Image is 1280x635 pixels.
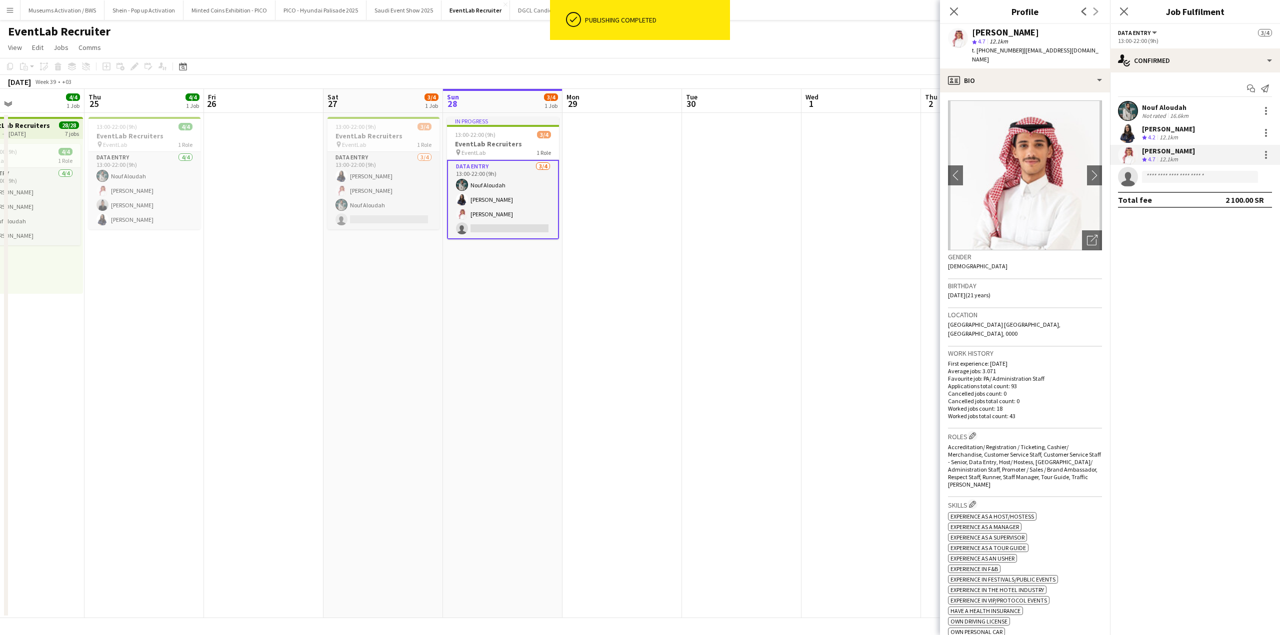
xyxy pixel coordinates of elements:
button: Museums Activation / BWS [20,0,104,20]
span: 4/4 [66,93,80,101]
div: 1 Job [425,102,438,109]
span: EventLab [103,141,127,148]
h3: EventLab Recruiters [88,131,200,140]
span: t. [PHONE_NUMBER] [972,46,1024,54]
p: Applications total count: 93 [948,382,1102,390]
span: Experience as a Tour Guide [950,544,1026,552]
span: 4.7 [978,37,985,45]
div: Not rated [1142,112,1168,119]
span: 4/4 [185,93,199,101]
div: 13:00-22:00 (9h)3/4EventLab Recruiters EventLab1 RoleData Entry3/413:00-22:00 (9h)[PERSON_NAME][P... [327,117,439,229]
span: 13:00-22:00 (9h) [335,123,376,130]
span: View [8,43,22,52]
span: Have a Health Insurance [950,607,1020,615]
span: 1 Role [417,141,431,148]
span: Data Entry [1118,29,1150,36]
span: Experience as a Host/Hostess [950,513,1034,520]
span: 2 [923,98,937,109]
span: 4/4 [58,148,72,155]
h3: Job Fulfilment [1110,5,1280,18]
div: +03 [62,78,71,85]
p: Worked jobs count: 18 [948,405,1102,412]
span: Experience as a Manager [950,523,1019,531]
app-job-card: In progress13:00-22:00 (9h)3/4EventLab Recruiters EventLab1 RoleData Entry3/413:00-22:00 (9h)Nouf... [447,117,559,239]
span: 27 [326,98,338,109]
span: Experience in The Hotel Industry [950,586,1044,594]
div: In progress [447,117,559,125]
p: Cancelled jobs total count: 0 [948,397,1102,405]
span: Mon [566,92,579,101]
div: Bio [940,68,1110,92]
span: EventLab [461,149,485,156]
div: Total fee [1118,195,1152,205]
button: PICO - Hyundai Palisade 2025 [275,0,366,20]
div: Open photos pop-in [1082,230,1102,250]
div: 1 Job [544,102,557,109]
span: Week 39 [33,78,58,85]
span: 12.1km [987,37,1010,45]
button: Saudi Event Show 2025 [366,0,441,20]
p: Average jobs: 3.071 [948,367,1102,375]
a: Jobs [49,41,72,54]
span: [GEOGRAPHIC_DATA] [GEOGRAPHIC_DATA], [GEOGRAPHIC_DATA], 0000 [948,321,1060,337]
span: 30 [684,98,697,109]
span: 3/4 [544,93,558,101]
button: EventLab Recruiter [441,0,510,20]
span: 13:00-22:00 (9h) [455,131,495,138]
div: 16.6km [1168,112,1190,119]
span: 1 [804,98,818,109]
span: Experience in F&B [950,565,998,573]
span: 1 Role [58,157,72,164]
h1: EventLab Recruiter [8,24,110,39]
div: 12.1km [1157,133,1180,142]
span: 3/4 [424,93,438,101]
span: 1 Role [536,149,551,156]
span: 28 [445,98,459,109]
span: Sun [447,92,459,101]
div: Nouf Aloudah [1142,103,1190,112]
h3: Work history [948,349,1102,358]
span: Experience in Festivals/Public Events [950,576,1055,583]
button: DGCL Candidates [510,0,572,20]
span: Thu [925,92,937,101]
span: Own Driving License [950,618,1007,625]
span: Edit [32,43,43,52]
span: Thu [88,92,101,101]
a: View [4,41,26,54]
span: Experience as an Usher [950,555,1014,562]
span: Jobs [53,43,68,52]
span: Experience in VIP/Protocol Events [950,597,1047,604]
span: 3/4 [1258,29,1272,36]
button: Data Entry [1118,29,1158,36]
div: 12.1km [1157,155,1180,164]
span: 4.7 [1148,155,1155,163]
button: Shein - Pop up Activation [104,0,183,20]
a: Comms [74,41,105,54]
div: 2 100.00 SR [1225,195,1264,205]
span: EventLab [342,141,366,148]
div: 1 Job [66,102,79,109]
span: Fri [208,92,216,101]
h3: Skills [948,499,1102,510]
a: Edit [28,41,47,54]
h3: Location [948,310,1102,319]
span: [DEMOGRAPHIC_DATA] [948,262,1007,270]
span: 26 [206,98,216,109]
span: Comms [78,43,101,52]
div: [PERSON_NAME] [972,28,1039,37]
span: Sat [327,92,338,101]
h3: Roles [948,431,1102,441]
button: Minted Coins Exhibition - PICO [183,0,275,20]
span: 3/4 [417,123,431,130]
span: Tue [686,92,697,101]
span: Experience as a Supervisor [950,534,1024,541]
p: Cancelled jobs count: 0 [948,390,1102,397]
h3: Birthday [948,281,1102,290]
div: 13:00-22:00 (9h) [1118,37,1272,44]
div: Publishing completed [585,15,726,24]
p: Favourite job: PA/ Administration Staff [948,375,1102,382]
img: Crew avatar or photo [948,100,1102,250]
app-job-card: 13:00-22:00 (9h)4/4EventLab Recruiters EventLab1 RoleData Entry4/413:00-22:00 (9h)Nouf Aloudah[PE... [88,117,200,229]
